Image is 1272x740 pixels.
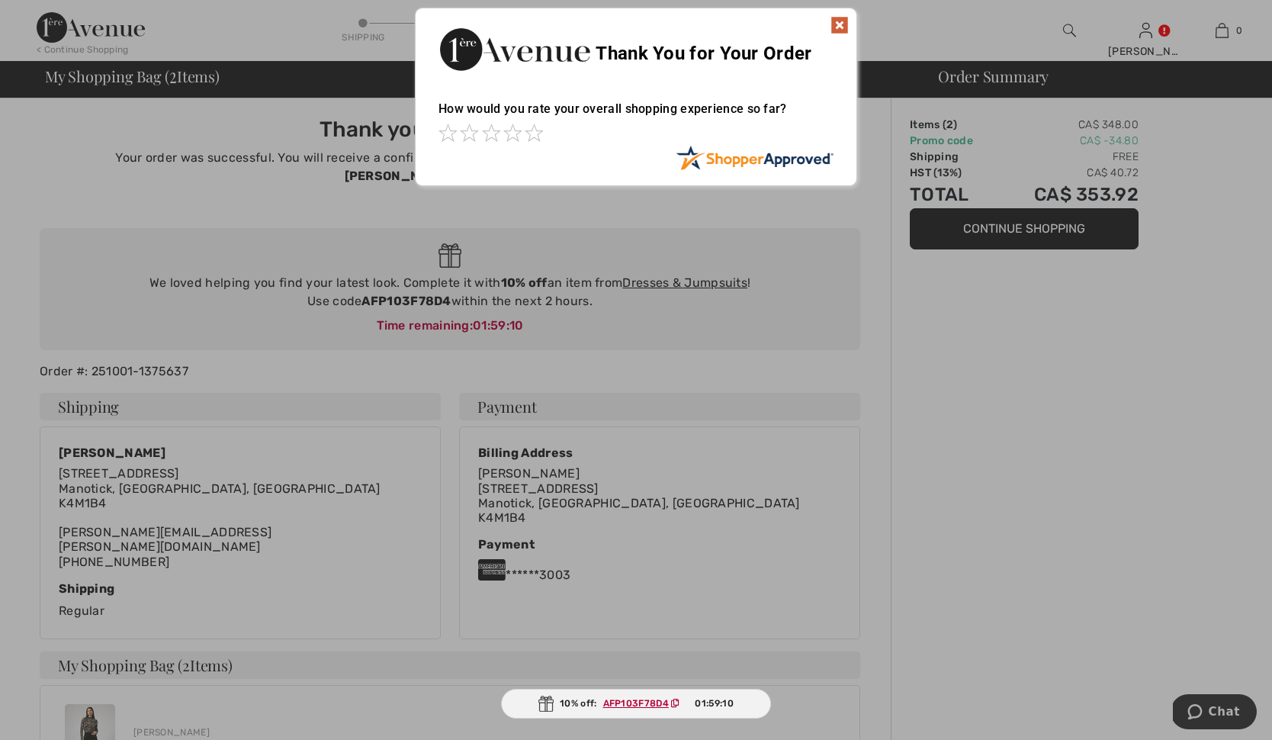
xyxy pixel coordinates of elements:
[596,43,811,64] span: Thank You for Your Order
[438,24,591,75] img: Thank You for Your Order
[36,11,67,24] span: Chat
[501,689,771,719] div: 10% off:
[695,697,733,710] span: 01:59:10
[538,696,554,712] img: Gift.svg
[603,698,669,709] ins: AFP103F78D4
[830,16,849,34] img: x
[438,86,834,145] div: How would you rate your overall shopping experience so far?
